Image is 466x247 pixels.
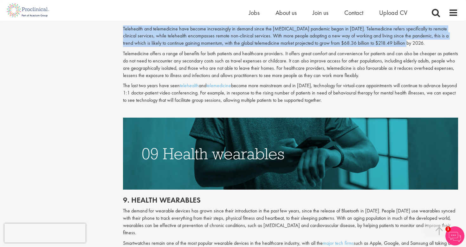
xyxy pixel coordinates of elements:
a: telemedicine [206,82,231,89]
a: major tech firms [323,240,354,246]
p: The last two years have seen and become more mainstream and in [DATE], technology for virtual-car... [123,82,458,104]
a: Contact [344,9,363,17]
span: 1 [445,226,451,232]
h2: 8. Telemedicine [123,14,458,22]
a: Jobs [249,9,260,17]
p: Telehealth and telemedicine have become increasingly in demand since the [MEDICAL_DATA] pandemic ... [123,25,458,47]
a: About us [275,9,297,17]
img: Chatbot [445,226,464,245]
a: Join us [313,9,328,17]
a: Upload CV [379,9,407,17]
a: telehealth [180,82,199,89]
p: The demand for wearable devices has grown since their introduction in the past few years, since t... [123,207,458,236]
p: Telemedicine offers a range of benefits for both patients and healthcare providers. It offers gre... [123,50,458,79]
h2: 9. Health wearables [123,196,458,204]
iframe: reCAPTCHA [4,224,86,243]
